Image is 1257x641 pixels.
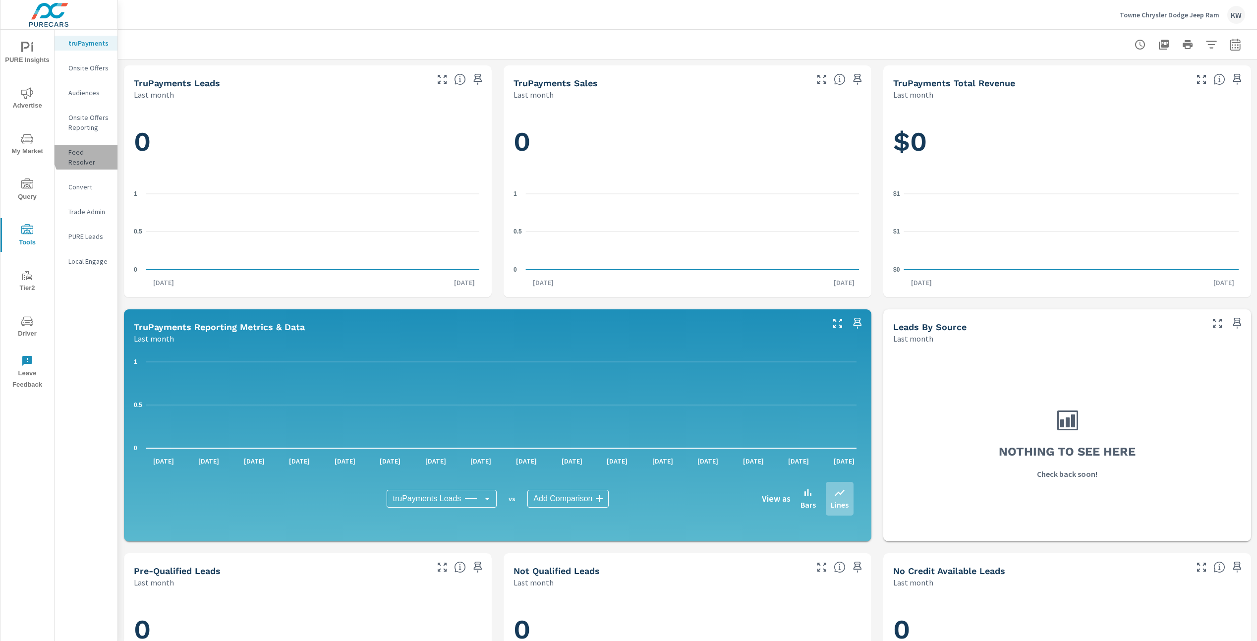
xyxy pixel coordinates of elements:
[55,179,117,194] div: Convert
[134,333,174,345] p: Last month
[134,125,482,159] h1: 0
[146,278,181,288] p: [DATE]
[134,78,220,88] h5: truPayments Leads
[800,499,816,511] p: Bars
[600,456,634,466] p: [DATE]
[1213,561,1225,573] span: A lead that has been submitted but has not gone through the credit application process.
[68,113,110,132] p: Onsite Offers Reporting
[68,38,110,48] p: truPayments
[645,456,680,466] p: [DATE]
[1227,6,1245,24] div: KW
[904,278,939,288] p: [DATE]
[814,71,830,87] button: Make Fullscreen
[514,89,554,101] p: Last month
[3,270,51,294] span: Tier2
[55,60,117,75] div: Onsite Offers
[55,36,117,51] div: truPayments
[68,147,110,167] p: Feed Resolver
[134,89,174,101] p: Last month
[893,333,933,345] p: Last month
[282,456,317,466] p: [DATE]
[893,266,900,273] text: $0
[3,224,51,248] span: Tools
[3,87,51,112] span: Advertise
[834,73,846,85] span: Number of sales matched to a truPayments lead. [Source: This data is sourced from the dealer's DM...
[893,228,900,235] text: $1
[1037,468,1097,480] p: Check back soon!
[68,182,110,192] p: Convert
[830,315,846,331] button: Make Fullscreen
[1194,559,1209,575] button: Make Fullscreen
[893,190,900,197] text: $1
[134,577,174,588] p: Last month
[893,566,1005,576] h5: No Credit Available Leads
[690,456,725,466] p: [DATE]
[1201,35,1221,55] button: Apply Filters
[134,566,221,576] h5: Pre-Qualified Leads
[134,445,137,452] text: 0
[1229,71,1245,87] span: Save this to your personalized report
[454,561,466,573] span: A basic review has been done and approved the credit worthiness of the lead by the configured cre...
[68,232,110,241] p: PURE Leads
[850,71,865,87] span: Save this to your personalized report
[0,30,54,395] div: nav menu
[814,559,830,575] button: Make Fullscreen
[527,490,608,508] div: Add Comparison
[850,315,865,331] span: Save this to your personalized report
[55,204,117,219] div: Trade Admin
[418,456,453,466] p: [DATE]
[134,358,137,365] text: 1
[134,228,142,235] text: 0.5
[893,89,933,101] p: Last month
[1229,315,1245,331] span: Save this to your personalized report
[1178,35,1198,55] button: Print Report
[237,456,272,466] p: [DATE]
[68,256,110,266] p: Local Engage
[893,78,1015,88] h5: truPayments Total Revenue
[454,73,466,85] span: The number of truPayments leads.
[514,577,554,588] p: Last month
[470,71,486,87] span: Save this to your personalized report
[434,559,450,575] button: Make Fullscreen
[134,322,305,332] h5: truPayments Reporting Metrics & Data
[1194,71,1209,87] button: Make Fullscreen
[514,566,600,576] h5: Not Qualified Leads
[781,456,816,466] p: [DATE]
[834,561,846,573] span: A basic review has been done and has not approved the credit worthiness of the lead by the config...
[736,456,771,466] p: [DATE]
[827,278,861,288] p: [DATE]
[387,490,497,508] div: truPayments Leads
[3,355,51,391] span: Leave Feedback
[893,125,1241,159] h1: $0
[497,494,527,503] p: vs
[55,229,117,244] div: PURE Leads
[328,456,362,466] p: [DATE]
[850,559,865,575] span: Save this to your personalized report
[55,110,117,135] div: Onsite Offers Reporting
[447,278,482,288] p: [DATE]
[999,443,1136,460] h3: Nothing to see here
[893,322,967,332] h5: Leads By Source
[146,456,181,466] p: [DATE]
[514,190,517,197] text: 1
[68,207,110,217] p: Trade Admin
[134,266,137,273] text: 0
[1154,35,1174,55] button: "Export Report to PDF"
[526,278,561,288] p: [DATE]
[3,133,51,157] span: My Market
[68,63,110,73] p: Onsite Offers
[191,456,226,466] p: [DATE]
[393,494,461,504] span: truPayments Leads
[1229,559,1245,575] span: Save this to your personalized report
[463,456,498,466] p: [DATE]
[373,456,407,466] p: [DATE]
[514,228,522,235] text: 0.5
[55,145,117,170] div: Feed Resolver
[514,125,861,159] h1: 0
[1225,35,1245,55] button: Select Date Range
[134,190,137,197] text: 1
[514,78,598,88] h5: truPayments Sales
[55,85,117,100] div: Audiences
[3,42,51,66] span: PURE Insights
[134,402,142,408] text: 0.5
